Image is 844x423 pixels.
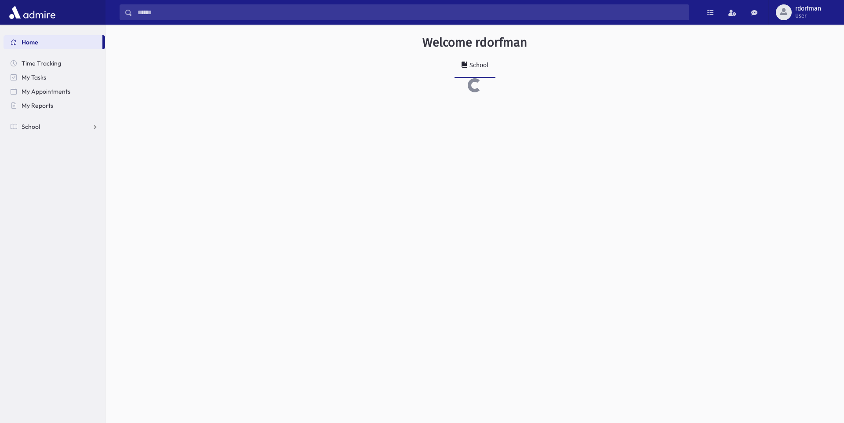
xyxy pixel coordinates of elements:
a: My Appointments [4,84,105,98]
input: Search [132,4,689,20]
img: AdmirePro [7,4,58,21]
span: School [22,123,40,131]
span: User [795,12,821,19]
span: My Tasks [22,73,46,81]
a: School [455,54,495,78]
a: Home [4,35,102,49]
a: My Tasks [4,70,105,84]
span: My Appointments [22,88,70,95]
div: School [468,62,488,69]
a: Time Tracking [4,56,105,70]
h3: Welcome rdorfman [422,35,527,50]
a: School [4,120,105,134]
span: rdorfman [795,5,821,12]
span: Home [22,38,38,46]
a: My Reports [4,98,105,113]
span: Time Tracking [22,59,61,67]
span: My Reports [22,102,53,109]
